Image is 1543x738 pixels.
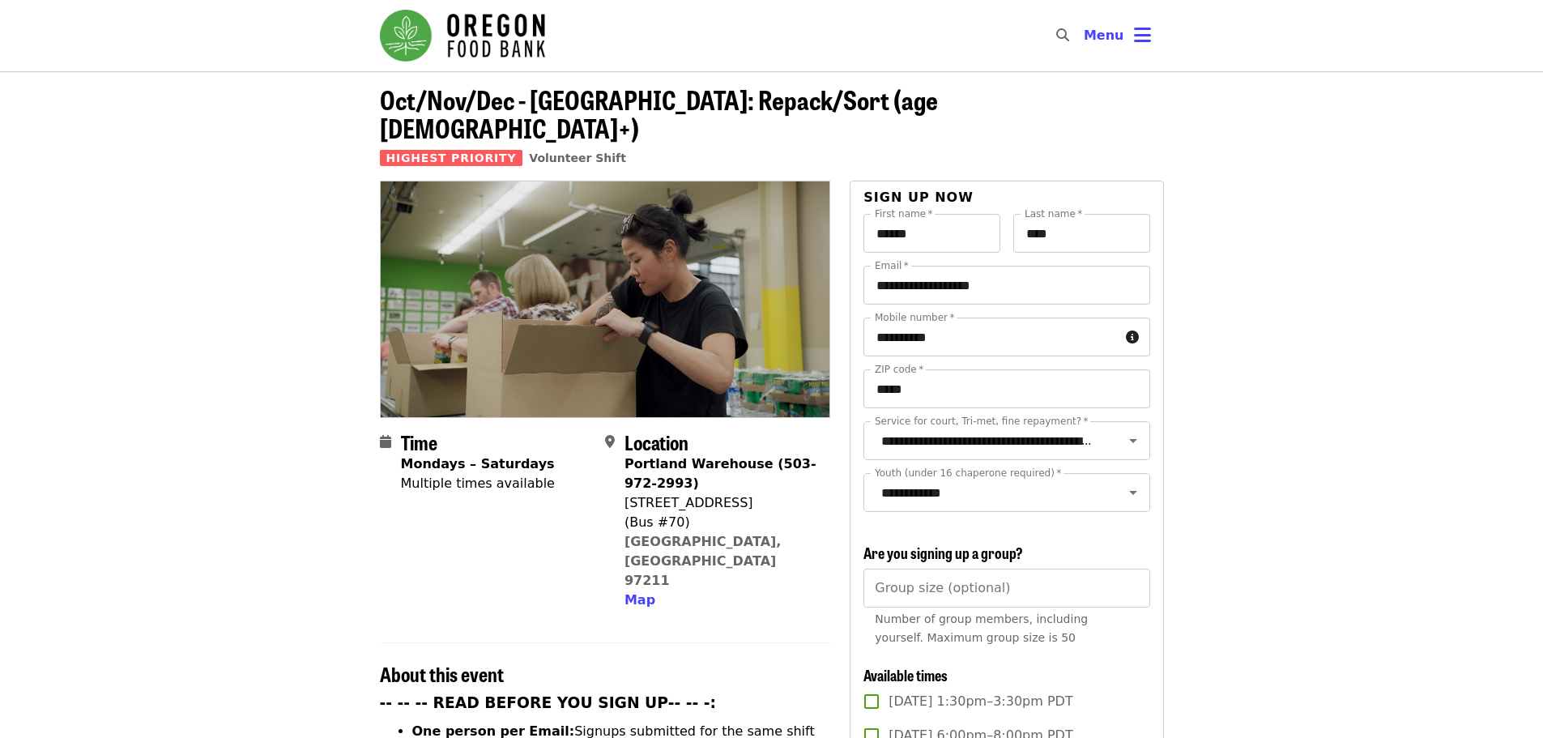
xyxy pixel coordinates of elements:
[875,365,923,374] label: ZIP code
[875,468,1061,478] label: Youth (under 16 chaperone required)
[1071,16,1164,55] button: Toggle account menu
[401,456,555,471] strong: Mondays – Saturdays
[624,456,816,491] strong: Portland Warehouse (503-972-2993)
[1122,429,1144,452] button: Open
[381,181,830,416] img: Oct/Nov/Dec - Portland: Repack/Sort (age 8+) organized by Oregon Food Bank
[624,534,782,588] a: [GEOGRAPHIC_DATA], [GEOGRAPHIC_DATA] 97211
[1025,209,1082,219] label: Last name
[863,369,1149,408] input: ZIP code
[875,209,933,219] label: First name
[624,591,655,610] button: Map
[863,190,974,205] span: Sign up now
[624,513,817,532] div: (Bus #70)
[624,493,817,513] div: [STREET_ADDRESS]
[863,664,948,685] span: Available times
[401,428,437,456] span: Time
[1134,23,1151,47] i: bars icon
[1079,16,1092,55] input: Search
[380,80,938,147] span: Oct/Nov/Dec - [GEOGRAPHIC_DATA]: Repack/Sort (age [DEMOGRAPHIC_DATA]+)
[863,266,1149,305] input: Email
[380,10,545,62] img: Oregon Food Bank - Home
[875,313,954,322] label: Mobile number
[1013,214,1150,253] input: Last name
[875,416,1089,426] label: Service for court, Tri-met, fine repayment?
[401,474,555,493] div: Multiple times available
[889,692,1072,711] span: [DATE] 1:30pm–3:30pm PDT
[1126,330,1139,345] i: circle-info icon
[624,428,688,456] span: Location
[380,150,523,166] span: Highest Priority
[875,612,1088,644] span: Number of group members, including yourself. Maximum group size is 50
[875,261,909,271] label: Email
[863,542,1023,563] span: Are you signing up a group?
[380,659,504,688] span: About this event
[605,434,615,450] i: map-marker-alt icon
[1056,28,1069,43] i: search icon
[1122,481,1144,504] button: Open
[1084,28,1124,43] span: Menu
[863,569,1149,608] input: [object Object]
[624,592,655,608] span: Map
[380,694,717,711] strong: -- -- -- READ BEFORE YOU SIGN UP-- -- -:
[380,434,391,450] i: calendar icon
[529,151,626,164] a: Volunteer Shift
[863,318,1119,356] input: Mobile number
[863,214,1000,253] input: First name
